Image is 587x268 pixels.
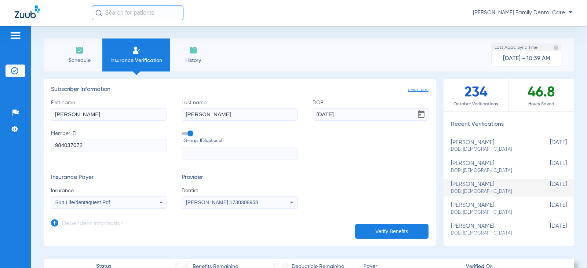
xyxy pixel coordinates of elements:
[451,139,530,153] div: [PERSON_NAME]
[176,57,211,64] span: History
[451,146,530,153] span: DOB: [DEMOGRAPHIC_DATA]
[182,187,298,194] span: Dentist
[75,46,84,55] img: Schedule
[313,99,429,121] label: DOB
[451,181,530,195] div: [PERSON_NAME]
[182,108,298,121] input: Last name
[444,100,508,108] span: October Verifications
[186,199,258,205] span: [PERSON_NAME] 1730308958
[183,137,298,145] span: Group ID
[62,220,124,228] h3: Dependent Information
[51,187,167,194] span: Insurance
[355,224,429,239] button: Verify Benefits
[451,188,530,195] span: DOB: [DEMOGRAPHIC_DATA]
[444,121,574,128] h3: Recent Verifications
[108,57,165,64] span: Insurance Verification
[451,202,530,216] div: [PERSON_NAME]
[414,107,429,122] button: Open calendar
[530,223,567,236] span: [DATE]
[51,86,429,93] h3: Subscriber Information
[15,5,40,18] img: Zuub Logo
[189,46,198,55] img: History
[51,99,167,121] label: First name
[451,209,530,216] span: DOB: [DEMOGRAPHIC_DATA]
[444,79,509,111] div: 234
[451,168,530,174] span: DOB: [DEMOGRAPHIC_DATA]
[509,100,574,108] span: Hours Saved
[55,199,110,205] span: Sun Life/dentaquest Pdf
[473,9,572,16] span: [PERSON_NAME] Family Dental Care
[495,44,539,51] span: Last Appt. Sync Time:
[313,108,429,121] input: DOBOpen calendar
[530,160,567,174] span: [DATE]
[451,160,530,174] div: [PERSON_NAME]
[51,174,167,181] h3: Insurance Payer
[10,31,21,40] img: hamburger-icon
[408,86,429,93] span: clear form
[51,130,167,160] label: Member ID
[451,223,530,236] div: [PERSON_NAME]
[530,181,567,195] span: [DATE]
[509,79,574,111] div: 46.8
[530,139,567,153] span: [DATE]
[205,137,223,145] small: (optional)
[51,108,167,121] input: First name
[132,46,141,55] img: Manual Insurance Verification
[553,45,558,50] img: last sync help info
[451,230,530,237] span: DOB: [DEMOGRAPHIC_DATA]
[503,55,550,62] span: [DATE] - 10:39 AM
[92,5,183,20] input: Search for patients
[62,57,97,64] span: Schedule
[182,99,298,121] label: Last name
[530,202,567,216] span: [DATE]
[95,10,102,16] img: Search Icon
[182,174,298,181] h3: Provider
[51,139,167,151] input: Member ID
